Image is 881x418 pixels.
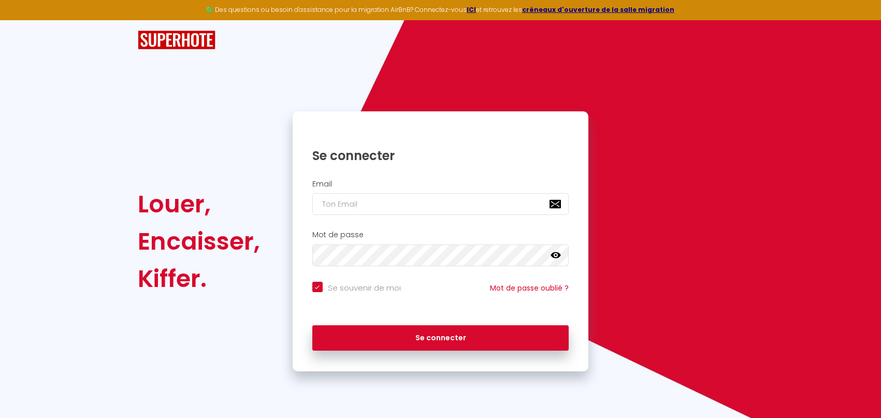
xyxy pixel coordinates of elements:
a: ICI [467,5,476,14]
h2: Mot de passe [312,230,569,239]
div: Kiffer. [138,260,260,297]
input: Ton Email [312,193,569,215]
h1: Se connecter [312,148,569,164]
img: SuperHote logo [138,31,215,50]
div: Encaisser, [138,223,260,260]
div: Louer, [138,185,260,223]
button: Se connecter [312,325,569,351]
a: créneaux d'ouverture de la salle migration [522,5,674,14]
h2: Email [312,180,569,189]
a: Mot de passe oublié ? [490,283,569,293]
